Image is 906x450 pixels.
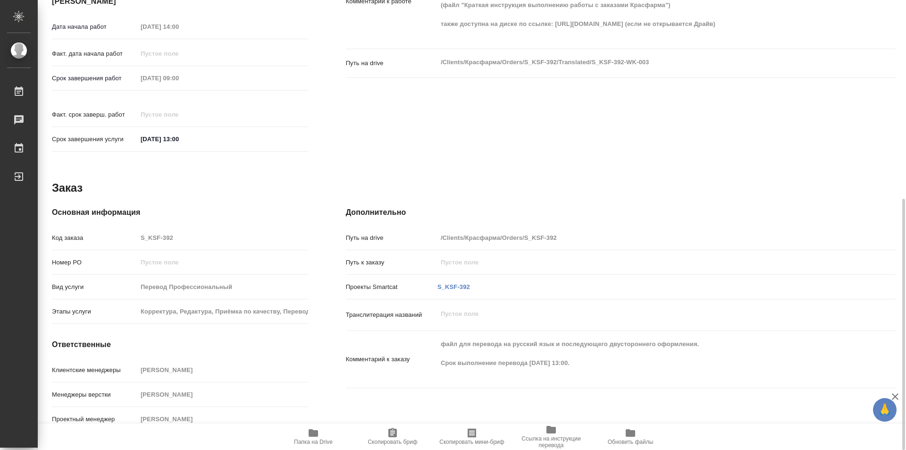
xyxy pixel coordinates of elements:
input: Пустое поле [137,20,220,34]
span: Скопировать мини-бриф [439,439,504,445]
p: Номер РО [52,258,137,267]
a: S_KSF-392 [437,283,470,290]
p: Дата начала работ [52,22,137,32]
input: Пустое поле [137,280,308,294]
p: Транслитерация названий [346,310,437,320]
span: Папка на Drive [294,439,333,445]
h4: Основная информация [52,207,308,218]
button: 🙏 [873,398,897,422]
p: Путь на drive [346,59,437,68]
span: Скопировать бриф [368,439,417,445]
h2: Заказ [52,180,83,195]
input: Пустое поле [137,255,308,269]
h4: Дополнительно [346,207,896,218]
button: Папка на Drive [274,424,353,450]
input: Пустое поле [137,363,308,377]
span: 🙏 [877,400,893,420]
button: Скопировать бриф [353,424,432,450]
input: Пустое поле [137,305,308,318]
input: Пустое поле [137,108,220,121]
p: Вид услуги [52,282,137,292]
input: ✎ Введи что-нибудь [137,132,220,146]
button: Скопировать мини-бриф [432,424,512,450]
p: Комментарий к заказу [346,355,437,364]
input: Пустое поле [137,388,308,401]
input: Пустое поле [437,255,850,269]
button: Обновить файлы [591,424,670,450]
p: Клиентские менеджеры [52,365,137,375]
input: Пустое поле [137,412,308,426]
p: Срок завершения работ [52,74,137,83]
p: Путь на drive [346,233,437,243]
input: Пустое поле [437,231,850,245]
input: Пустое поле [137,71,220,85]
p: Проекты Smartcat [346,282,437,292]
p: Код заказа [52,233,137,243]
p: Путь к заказу [346,258,437,267]
input: Пустое поле [137,47,220,60]
p: Проектный менеджер [52,415,137,424]
button: Ссылка на инструкции перевода [512,424,591,450]
p: Факт. дата начала работ [52,49,137,59]
p: Менеджеры верстки [52,390,137,399]
span: Ссылка на инструкции перевода [517,435,585,449]
textarea: /Clients/Красфарма/Orders/S_KSF-392/Translated/S_KSF-392-WK-003 [437,54,850,70]
h4: Ответственные [52,339,308,350]
p: Срок завершения услуги [52,135,137,144]
p: Этапы услуги [52,307,137,316]
input: Пустое поле [137,231,308,245]
textarea: файл для перевода на русский язык и последующего двустороннего оформления. Срок выполнение перево... [437,336,850,381]
span: Обновить файлы [608,439,654,445]
p: Факт. срок заверш. работ [52,110,137,119]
